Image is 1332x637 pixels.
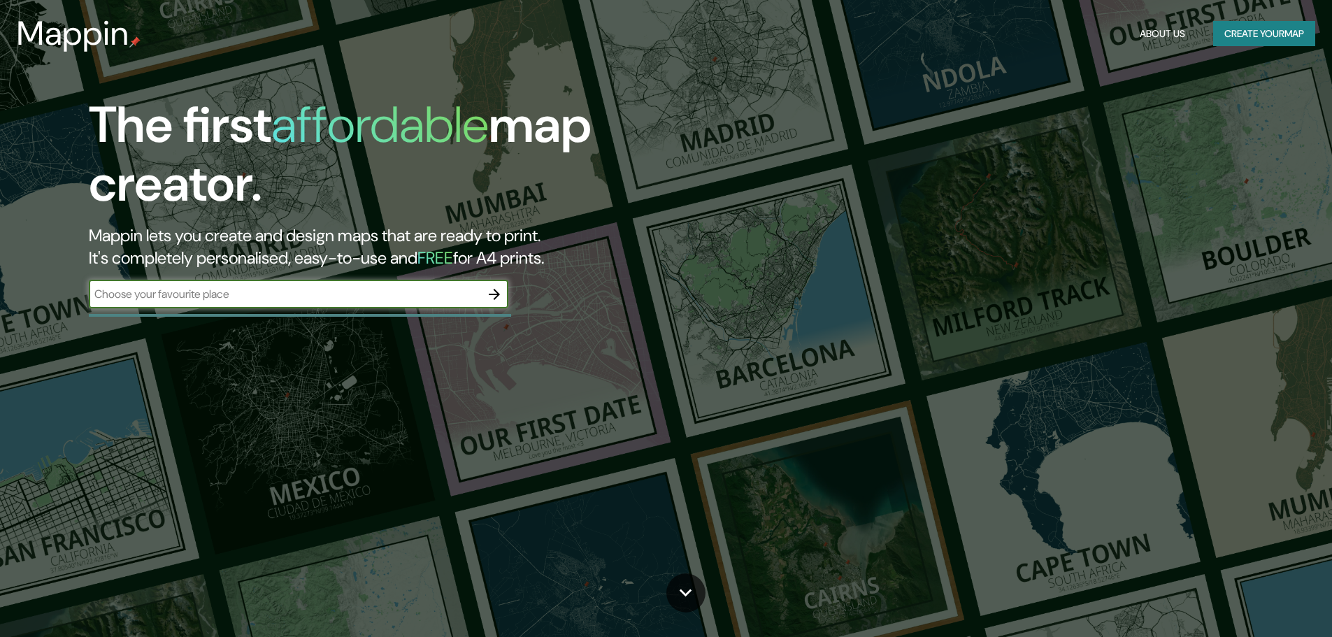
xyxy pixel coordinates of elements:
[129,36,141,48] img: mappin-pin
[17,14,129,53] h3: Mappin
[89,286,480,302] input: Choose your favourite place
[271,92,489,157] h1: affordable
[1134,21,1191,47] button: About Us
[89,224,755,269] h2: Mappin lets you create and design maps that are ready to print. It's completely personalised, eas...
[417,247,453,269] h5: FREE
[1213,21,1315,47] button: Create yourmap
[89,96,755,224] h1: The first map creator.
